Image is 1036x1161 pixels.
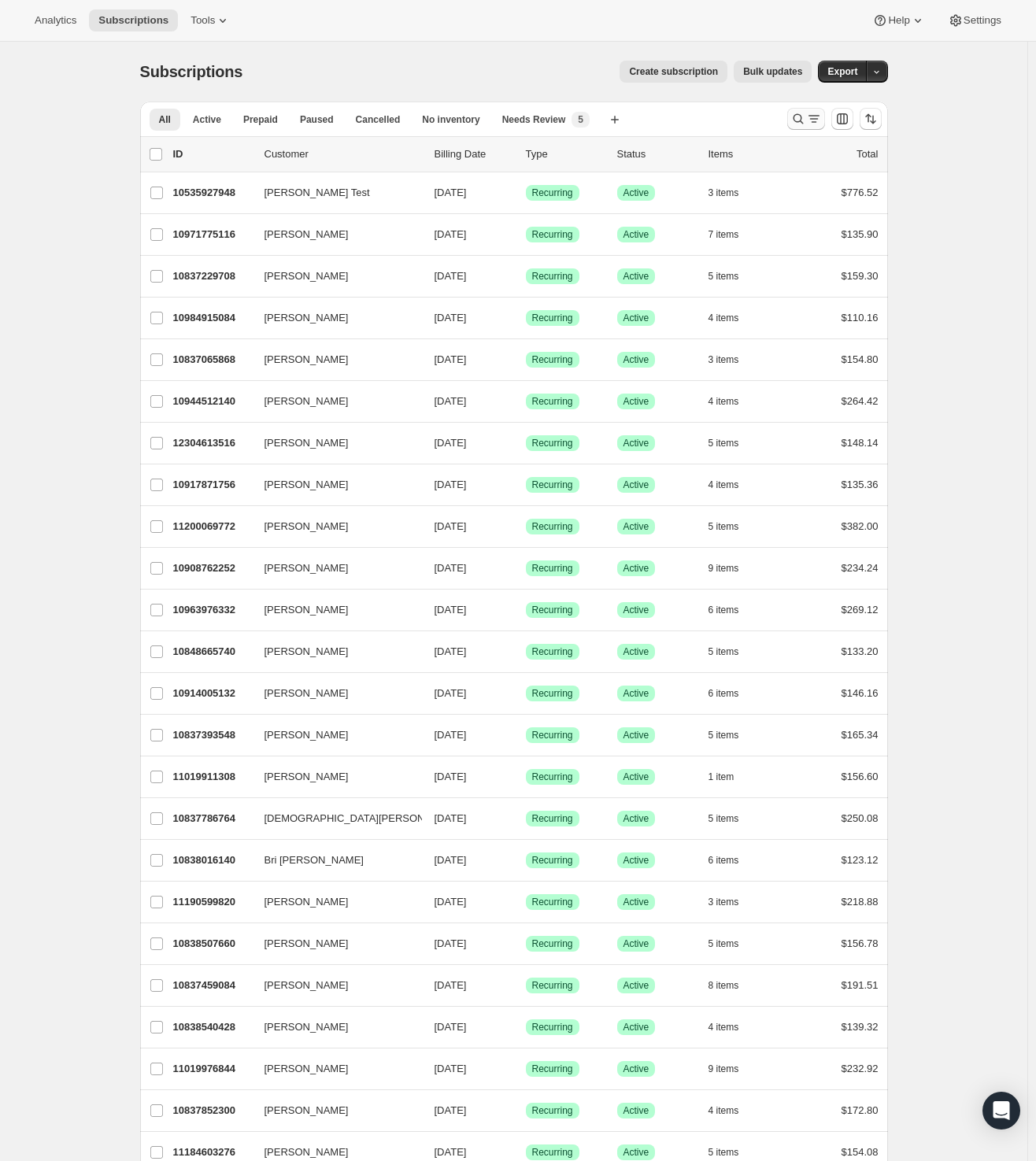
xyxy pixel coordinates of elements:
span: 5 items [709,645,739,658]
span: [DATE] [435,228,467,240]
span: Recurring [532,562,573,575]
span: 3 items [709,353,739,366]
button: Search and filter results [787,108,825,130]
button: [PERSON_NAME] [255,472,413,497]
span: 3 items [709,896,739,908]
span: Create subscription [629,65,718,78]
span: [DATE] [435,645,467,657]
span: Active [623,729,649,741]
span: $250.08 [842,812,879,824]
span: [DATE] [435,562,467,574]
span: $135.90 [842,228,879,240]
span: Prepaid [243,113,278,126]
button: 7 items [709,224,757,246]
button: [DEMOGRAPHIC_DATA][PERSON_NAME] [255,806,413,831]
span: Help [888,14,909,27]
p: 10848665740 [173,644,252,660]
button: [PERSON_NAME] [255,973,413,998]
span: [DATE] [435,520,467,532]
span: $154.80 [842,353,879,365]
span: Active [623,562,649,575]
button: Create new view [602,109,627,131]
p: 10837229708 [173,268,252,284]
span: 5 items [709,520,739,533]
span: [PERSON_NAME] [265,1061,349,1077]
span: Recurring [532,437,573,449]
span: No inventory [422,113,479,126]
span: Active [623,270,649,283]
div: 10837393548[PERSON_NAME][DATE]SuccessRecurringSuccessActive5 items$165.34 [173,724,879,746]
span: Recurring [532,187,573,199]
span: [PERSON_NAME] [265,936,349,952]
span: [PERSON_NAME] [265,519,349,534]
span: [DEMOGRAPHIC_DATA][PERSON_NAME] [265,811,463,826]
button: 5 items [709,265,757,287]
span: [DATE] [435,187,467,198]
span: [DATE] [435,1104,467,1116]
span: [PERSON_NAME] [265,560,349,576]
button: 4 items [709,307,757,329]
button: Analytics [25,9,86,31]
span: Active [623,979,649,992]
span: Active [623,812,649,825]
span: 5 items [709,729,739,741]
span: Active [623,437,649,449]
p: 11184603276 [173,1144,252,1160]
span: 9 items [709,1063,739,1075]
span: 4 items [709,479,739,491]
span: Active [623,1146,649,1159]
span: $146.16 [842,687,879,699]
span: Needs Review [502,113,566,126]
p: 10837852300 [173,1103,252,1118]
span: Active [623,228,649,241]
button: Customize table column order and visibility [831,108,853,130]
p: 10837786764 [173,811,252,826]
span: [PERSON_NAME] [265,352,349,368]
button: 4 items [709,1016,757,1038]
div: 10837229708[PERSON_NAME][DATE]SuccessRecurringSuccessActive5 items$159.30 [173,265,879,287]
span: Recurring [532,854,573,867]
span: Active [623,1021,649,1033]
div: 11019911308[PERSON_NAME][DATE]SuccessRecurringSuccessActive1 item$156.60 [173,766,879,788]
span: $264.42 [842,395,879,407]
span: 6 items [709,604,739,616]
span: [DATE] [435,687,467,699]
span: Recurring [532,645,573,658]
button: Bri [PERSON_NAME] [255,848,413,873]
p: 10838016140 [173,852,252,868]
button: 3 items [709,349,757,371]
button: [PERSON_NAME] [255,889,413,915]
span: $232.92 [842,1063,879,1074]
span: $269.12 [842,604,879,616]
div: 10837852300[PERSON_NAME][DATE]SuccessRecurringSuccessActive4 items$172.80 [173,1100,879,1122]
button: 5 items [709,933,757,955]
button: [PERSON_NAME] [255,264,413,289]
span: [DATE] [435,979,467,991]
span: $148.14 [842,437,879,449]
span: [DATE] [435,937,467,949]
span: Subscriptions [98,14,168,27]
button: 6 items [709,849,757,871]
span: Recurring [532,312,573,324]
span: Active [623,312,649,324]
p: 10917871756 [173,477,252,493]
button: [PERSON_NAME] [255,556,413,581]
span: [PERSON_NAME] [265,894,349,910]
div: 12304613516[PERSON_NAME][DATE]SuccessRecurringSuccessActive5 items$148.14 [173,432,879,454]
button: [PERSON_NAME] [255,389,413,414]
span: Recurring [532,1146,573,1159]
span: Recurring [532,353,573,366]
button: [PERSON_NAME] [255,222,413,247]
button: 9 items [709,1058,757,1080]
span: 6 items [709,854,739,867]
div: 10837459084[PERSON_NAME][DATE]SuccessRecurringSuccessActive8 items$191.51 [173,974,879,996]
span: Active [623,1104,649,1117]
div: 10914005132[PERSON_NAME][DATE]SuccessRecurringSuccessActive6 items$146.16 [173,682,879,704]
span: [PERSON_NAME] [265,1019,349,1035]
span: [DATE] [435,729,467,741]
span: Active [623,520,649,533]
span: 4 items [709,1104,739,1117]
button: [PERSON_NAME] [255,681,413,706]
p: 10908762252 [173,560,252,576]
span: $234.24 [842,562,879,574]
